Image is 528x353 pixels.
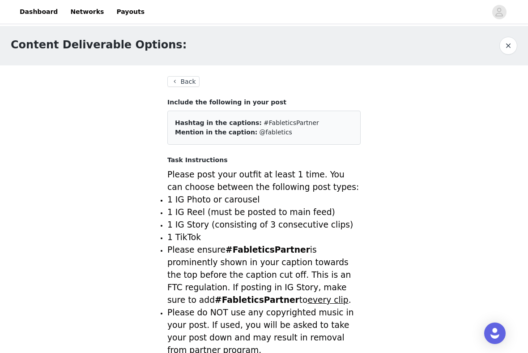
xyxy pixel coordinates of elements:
[167,220,353,229] span: 1 IG Story (consisting of 3 consecutive clips)
[264,119,319,126] span: #FableticsPartner
[484,323,506,344] div: Open Intercom Messenger
[167,207,335,217] span: 1 IG Reel (must be posted to main feed)
[495,5,503,19] div: avatar
[167,170,359,192] span: Please post your outfit at least 1 time. You can choose between the following post types:
[167,195,260,204] span: 1 IG Photo or carousel
[111,2,150,22] a: Payouts
[175,119,262,126] span: Hashtag in the captions:
[11,37,187,53] h1: Content Deliverable Options:
[14,2,63,22] a: Dashboard
[226,245,310,254] strong: #FableticsPartner
[167,232,201,242] span: 1 TikTok
[167,98,361,107] h4: Include the following in your post
[65,2,109,22] a: Networks
[175,129,257,136] span: Mention in the caption:
[167,155,361,165] h4: Task Instructions
[215,295,299,305] strong: #FableticsPartner
[308,295,349,305] span: every clip
[167,245,351,305] span: Please ensure is prominently shown in your caption towards the top before the caption cut off. Th...
[167,76,200,87] button: Back
[260,129,292,136] span: @fabletics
